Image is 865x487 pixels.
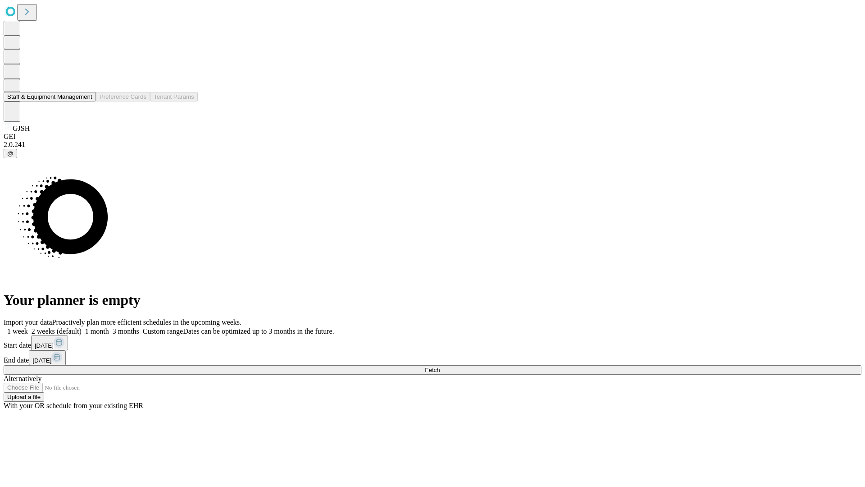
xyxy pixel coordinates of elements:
button: [DATE] [29,350,66,365]
button: Staff & Equipment Management [4,92,96,101]
span: Custom range [143,327,183,335]
span: Alternatively [4,375,41,382]
span: 1 month [85,327,109,335]
span: 1 week [7,327,28,335]
button: Tenant Params [150,92,198,101]
button: Preference Cards [96,92,150,101]
button: Fetch [4,365,861,375]
span: With your OR schedule from your existing EHR [4,402,143,409]
button: @ [4,149,17,158]
span: Proactively plan more efficient schedules in the upcoming weeks. [52,318,241,326]
div: Start date [4,335,861,350]
span: [DATE] [32,357,51,364]
div: 2.0.241 [4,141,861,149]
button: Upload a file [4,392,44,402]
span: 3 months [113,327,139,335]
div: GEI [4,133,861,141]
div: End date [4,350,861,365]
span: @ [7,150,14,157]
span: Fetch [425,367,440,373]
span: [DATE] [35,342,54,349]
h1: Your planner is empty [4,292,861,308]
span: Import your data [4,318,52,326]
span: 2 weeks (default) [32,327,82,335]
span: Dates can be optimized up to 3 months in the future. [183,327,334,335]
button: [DATE] [31,335,68,350]
span: GJSH [13,124,30,132]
